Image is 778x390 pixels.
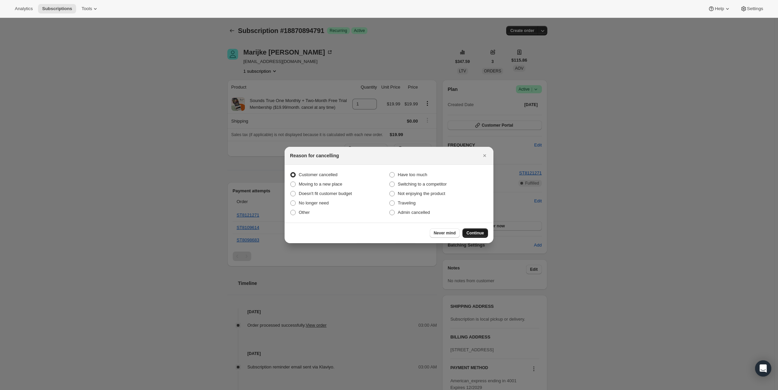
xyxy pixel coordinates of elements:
span: Not enjoying the product [398,191,445,196]
button: Settings [736,4,767,13]
span: Analytics [15,6,33,11]
span: Subscriptions [42,6,72,11]
span: Doesn't fit customer budget [299,191,352,196]
span: Tools [82,6,92,11]
button: Subscriptions [38,4,76,13]
span: Continue [466,230,484,236]
span: Other [299,210,310,215]
span: Switching to a competitor [398,182,447,187]
button: Tools [77,4,103,13]
button: Close [480,151,489,160]
span: Customer cancelled [299,172,337,177]
button: Never mind [430,228,460,238]
button: Analytics [11,4,37,13]
span: Moving to a new place [299,182,342,187]
span: Never mind [434,230,456,236]
span: Have too much [398,172,427,177]
span: Traveling [398,200,416,205]
h2: Reason for cancelling [290,152,339,159]
div: Open Intercom Messenger [755,360,771,377]
button: Help [704,4,735,13]
span: Admin cancelled [398,210,430,215]
span: Settings [747,6,763,11]
span: Help [715,6,724,11]
span: No longer need [299,200,329,205]
button: Continue [462,228,488,238]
